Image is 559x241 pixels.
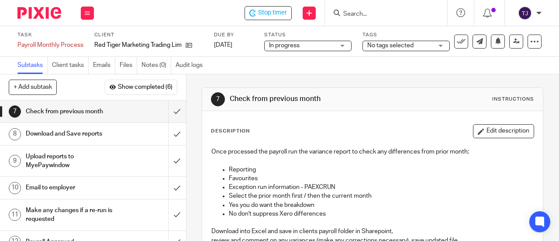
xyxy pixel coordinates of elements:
label: Task [17,31,83,38]
div: 9 [9,155,21,167]
div: 11 [9,209,21,221]
p: Reporting [229,165,534,174]
img: svg%3E [518,6,532,20]
h1: Check from previous month [230,94,391,104]
button: Edit description [473,124,534,138]
p: No don't suppress Xero differences [229,210,534,218]
h1: Email to employer [26,181,115,194]
p: Once processed the payroll run the variance report to check any differences from prior month; [211,147,534,156]
span: In progress [269,42,300,49]
h1: Check from previous month [26,105,115,118]
div: 7 [211,92,225,106]
span: Show completed (6) [118,84,173,91]
div: 8 [9,128,21,140]
label: Client [94,31,203,38]
div: Payroll Monthly Process [17,41,83,49]
span: Stop timer [258,8,287,17]
p: Favourites [229,174,534,183]
h1: Make any changes if a re-run is requested [26,204,115,226]
span: [DATE] [214,42,232,48]
p: Select the prior month first / then the current month [229,192,534,200]
p: Yes you do want the breakdown [229,201,534,210]
a: Client tasks [52,57,89,74]
div: Instructions [492,96,534,103]
p: Description [211,128,250,135]
label: Due by [214,31,253,38]
input: Search [342,10,421,18]
p: Red Tiger Marketing Trading Limited [94,41,181,49]
div: 10 [9,182,21,194]
h1: Upload reports to MyePaywindow [26,150,115,172]
span: No tags selected [367,42,414,49]
a: Notes (0) [141,57,171,74]
h1: Download and Save reports [26,127,115,140]
label: Status [264,31,352,38]
a: Emails [93,57,115,74]
p: Exception run information - PAEXCRUN [229,183,534,192]
img: Pixie [17,7,61,19]
a: Files [120,57,137,74]
button: + Add subtask [9,80,57,94]
div: Red Tiger Marketing Trading Limited - Payroll Monthly Process [245,6,292,20]
a: Audit logs [176,57,207,74]
button: Show completed (6) [105,80,177,94]
p: Download into Excel and save in clients payroll folder in Sharepoint, [211,227,534,236]
div: 7 [9,105,21,118]
a: Subtasks [17,57,48,74]
label: Tags [362,31,450,38]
